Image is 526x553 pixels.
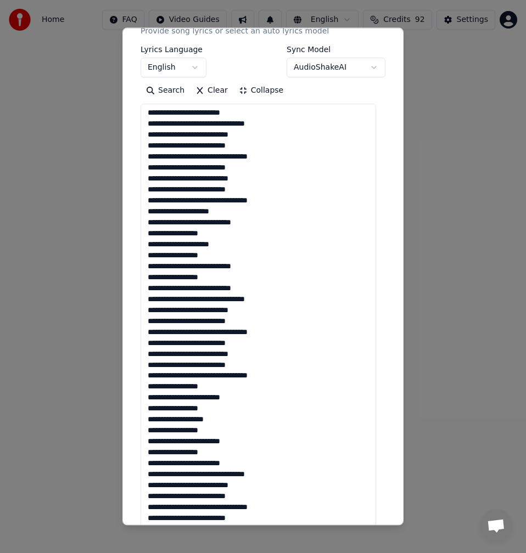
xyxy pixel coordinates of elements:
[233,82,289,99] button: Collapse
[141,46,206,53] label: Lyrics Language
[190,82,233,99] button: Clear
[141,26,329,37] p: Provide song lyrics or select an auto lyrics model
[141,82,190,99] button: Search
[287,46,385,53] label: Sync Model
